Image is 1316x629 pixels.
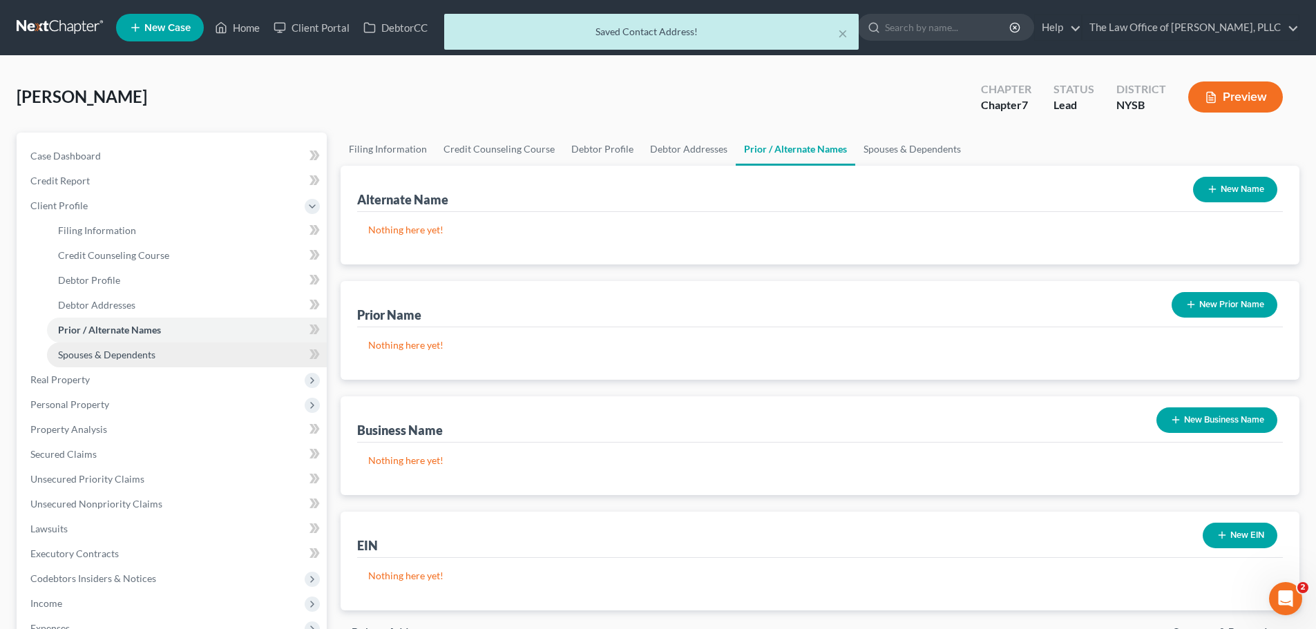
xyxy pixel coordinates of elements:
a: Executory Contracts [19,541,327,566]
span: Secured Claims [30,448,97,460]
span: 2 [1297,582,1308,593]
span: Debtor Profile [58,274,120,286]
div: Business Name [357,422,443,438]
a: Secured Claims [19,442,327,467]
button: Preview [1188,81,1283,113]
div: District [1116,81,1166,97]
a: Spouses & Dependents [855,133,969,166]
p: Nothing here yet! [368,338,1272,352]
button: × [838,25,848,41]
a: Prior / Alternate Names [736,133,855,166]
span: [PERSON_NAME] [17,86,147,106]
span: Debtor Addresses [58,299,135,311]
div: Prior Name [357,307,421,323]
a: Debtor Profile [563,133,642,166]
span: Property Analysis [30,423,107,435]
button: New Business Name [1156,407,1277,433]
span: Spouses & Dependents [58,349,155,360]
div: EIN [357,537,378,554]
span: Credit Counseling Course [58,249,169,261]
span: Filing Information [58,224,136,236]
button: New EIN [1203,523,1277,548]
span: Credit Report [30,175,90,186]
span: Unsecured Priority Claims [30,473,144,485]
div: Lead [1053,97,1094,113]
span: 7 [1022,98,1028,111]
a: Lawsuits [19,516,327,541]
div: Status [1053,81,1094,97]
a: Unsecured Nonpriority Claims [19,492,327,516]
span: Personal Property [30,398,109,410]
a: Debtor Profile [47,268,327,293]
a: Credit Counseling Course [435,133,563,166]
span: Lawsuits [30,523,68,534]
a: Case Dashboard [19,144,327,168]
p: Nothing here yet! [368,569,1272,583]
a: Filing Information [47,218,327,243]
a: Unsecured Priority Claims [19,467,327,492]
span: Unsecured Nonpriority Claims [30,498,162,510]
span: Income [30,597,62,609]
a: Credit Counseling Course [47,243,327,268]
div: Chapter [981,81,1031,97]
div: Saved Contact Address! [455,25,848,39]
div: Alternate Name [357,191,448,208]
a: Debtor Addresses [47,293,327,318]
div: NYSB [1116,97,1166,113]
span: Prior / Alternate Names [58,324,161,336]
span: Executory Contracts [30,548,119,559]
a: Spouses & Dependents [47,342,327,367]
button: New Name [1193,177,1277,202]
button: New Prior Name [1172,292,1277,318]
a: Filing Information [341,133,435,166]
span: Codebtors Insiders & Notices [30,572,156,584]
iframe: Intercom live chat [1269,582,1302,615]
a: Debtor Addresses [642,133,736,166]
p: Nothing here yet! [368,223,1272,237]
span: Client Profile [30,200,88,211]
a: Prior / Alternate Names [47,318,327,342]
a: Credit Report [19,168,327,193]
span: Real Property [30,374,90,385]
span: Case Dashboard [30,150,101,162]
a: Property Analysis [19,417,327,442]
p: Nothing here yet! [368,454,1272,467]
div: Chapter [981,97,1031,113]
